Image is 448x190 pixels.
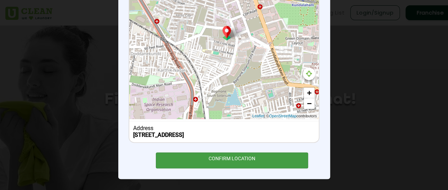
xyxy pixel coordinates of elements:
[304,98,314,109] a: Zoom out
[304,88,314,98] a: Zoom in
[269,113,296,119] a: OpenStreetMap
[133,132,184,138] b: [STREET_ADDRESS]
[252,113,264,119] a: Leaflet
[250,113,318,119] div: | © contributors
[133,125,315,132] div: Address
[156,152,308,168] div: CONFIRM LOCATION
